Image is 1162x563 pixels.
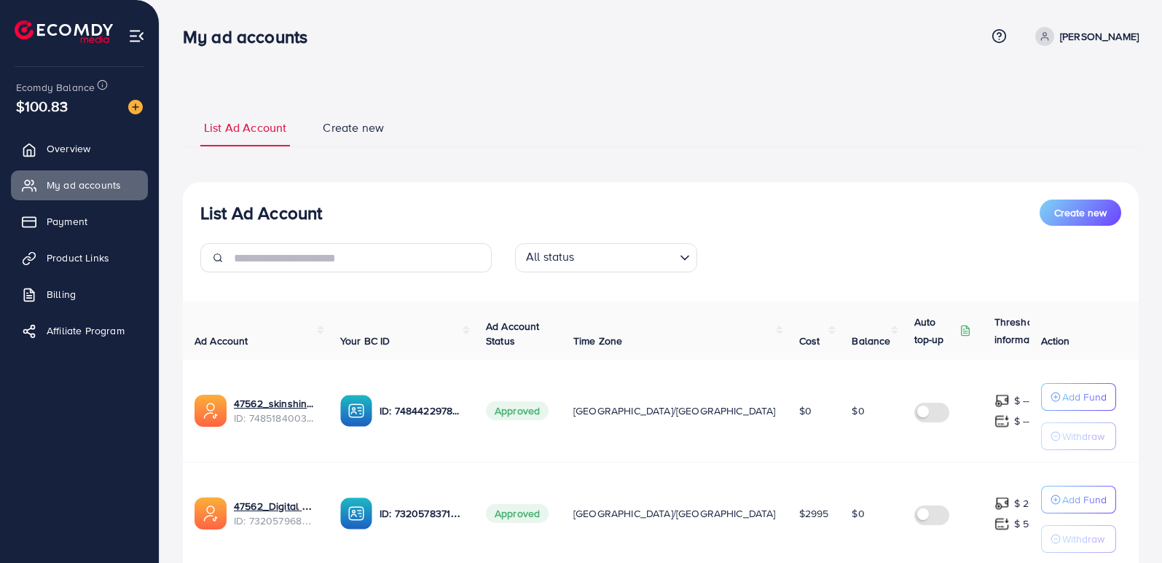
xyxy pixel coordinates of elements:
div: Search for option [515,243,697,272]
button: Add Fund [1041,383,1116,411]
span: $0 [799,403,812,418]
span: Billing [47,287,76,302]
span: $0 [852,403,864,418]
p: $ --- [1014,412,1032,430]
span: [GEOGRAPHIC_DATA]/[GEOGRAPHIC_DATA] [573,403,776,418]
img: logo [15,20,113,43]
span: Create new [1054,205,1107,220]
div: <span class='underline'>47562_skinshine2323_1742780215858</span></br>7485184003222421520 [234,396,317,426]
span: Affiliate Program [47,323,125,338]
p: $ 20 [1014,495,1036,512]
h3: My ad accounts [183,26,319,47]
span: Cost [799,334,820,348]
span: Approved [486,504,549,523]
span: Balance [852,334,890,348]
span: Time Zone [573,334,622,348]
button: Withdraw [1041,422,1116,450]
span: My ad accounts [47,178,121,192]
span: ID: 7485184003222421520 [234,411,317,425]
img: ic-ads-acc.e4c84228.svg [195,395,227,427]
span: $100.83 [16,95,68,117]
p: Withdraw [1062,428,1104,445]
p: ID: 7484422978257109008 [380,402,463,420]
span: $2995 [799,506,829,521]
span: Ad Account [195,334,248,348]
span: Ad Account Status [486,319,540,348]
img: ic-ba-acc.ded83a64.svg [340,395,372,427]
a: Billing [11,280,148,309]
p: Auto top-up [914,313,957,348]
span: Product Links [47,251,109,265]
p: [PERSON_NAME] [1060,28,1139,45]
img: top-up amount [994,516,1010,532]
p: Threshold information [994,313,1066,348]
div: <span class='underline'>47562_Digital Life_1704455289827</span></br>7320579682615738370 [234,499,317,529]
a: 47562_skinshine2323_1742780215858 [234,396,317,411]
span: Ecomdy Balance [16,80,95,95]
input: Search for option [579,246,674,269]
button: Withdraw [1041,525,1116,553]
a: My ad accounts [11,170,148,200]
span: $0 [852,506,864,521]
span: Create new [323,119,384,136]
a: Affiliate Program [11,316,148,345]
img: top-up amount [994,393,1010,409]
button: Add Fund [1041,486,1116,513]
span: List Ad Account [204,119,286,136]
span: Payment [47,214,87,229]
a: Product Links [11,243,148,272]
a: 47562_Digital Life_1704455289827 [234,499,317,513]
p: $ 50 [1014,515,1036,532]
p: Withdraw [1062,530,1104,548]
img: menu [128,28,145,44]
iframe: Chat [1100,497,1151,552]
p: Add Fund [1062,388,1107,406]
span: Approved [486,401,549,420]
p: Add Fund [1062,491,1107,508]
a: [PERSON_NAME] [1029,27,1139,46]
span: Overview [47,141,90,156]
span: ID: 7320579682615738370 [234,513,317,528]
button: Create new [1040,200,1121,226]
p: $ --- [1014,392,1032,409]
img: ic-ads-acc.e4c84228.svg [195,497,227,529]
img: top-up amount [994,414,1010,429]
img: ic-ba-acc.ded83a64.svg [340,497,372,529]
p: ID: 7320578371040411649 [380,505,463,522]
span: Your BC ID [340,334,390,348]
a: Payment [11,207,148,236]
h3: List Ad Account [200,202,322,224]
span: [GEOGRAPHIC_DATA]/[GEOGRAPHIC_DATA] [573,506,776,521]
span: All status [523,245,578,269]
img: image [128,100,143,114]
a: Overview [11,134,148,163]
img: top-up amount [994,496,1010,511]
span: Action [1041,334,1070,348]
